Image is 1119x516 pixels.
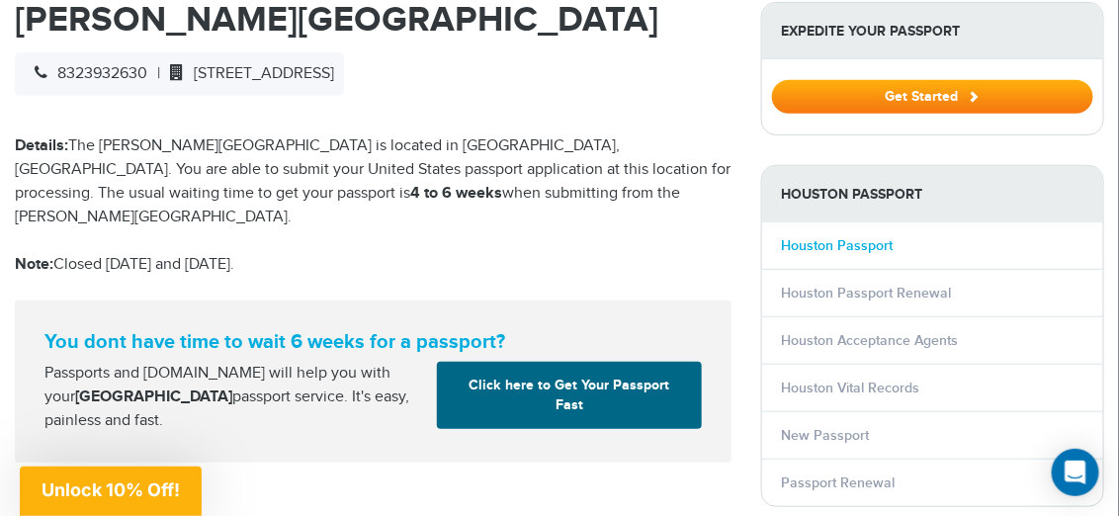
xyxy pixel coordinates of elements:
[782,427,870,444] a: New Passport
[782,380,920,396] a: Houston Vital Records
[20,467,202,516] div: Unlock 10% Off!
[25,64,147,83] span: 8323932630
[15,255,53,274] strong: Note:
[782,474,896,491] a: Passport Renewal
[782,332,959,349] a: Houston Acceptance Agents
[15,52,344,96] div: |
[1052,449,1099,496] div: Open Intercom Messenger
[782,237,894,254] a: Houston Passport
[15,136,68,155] strong: Details:
[782,285,952,301] a: Houston Passport Renewal
[15,134,732,229] p: The [PERSON_NAME][GEOGRAPHIC_DATA] is located in [GEOGRAPHIC_DATA], [GEOGRAPHIC_DATA]. You are ab...
[772,80,1093,114] button: Get Started
[160,64,334,83] span: [STREET_ADDRESS]
[42,479,180,500] span: Unlock 10% Off!
[772,88,1093,104] a: Get Started
[762,3,1103,59] strong: Expedite Your Passport
[762,166,1103,222] strong: Houston Passport
[410,184,502,203] strong: 4 to 6 weeks
[75,387,232,406] strong: [GEOGRAPHIC_DATA]
[15,253,732,277] p: Closed [DATE] and [DATE].
[15,2,732,38] h1: [PERSON_NAME][GEOGRAPHIC_DATA]
[37,362,429,433] div: Passports and [DOMAIN_NAME] will help you with your passport service. It's easy, painless and fast.
[44,330,702,354] strong: You dont have time to wait 6 weeks for a passport?
[437,362,702,429] a: Click here to Get Your Passport Fast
